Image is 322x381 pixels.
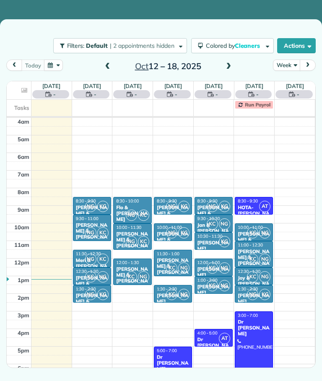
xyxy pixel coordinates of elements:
[219,236,230,247] span: KC
[18,277,29,283] span: 1pm
[94,90,96,98] span: -
[178,227,190,238] span: KC
[85,271,96,283] span: KC
[259,289,270,300] span: KC
[157,286,177,292] span: 1:30 - 2:30
[175,90,177,98] span: -
[157,251,179,257] span: 11:30 - 1:00
[116,231,149,255] div: [PERSON_NAME] & [PERSON_NAME]
[49,38,187,53] a: Filters: Default | 2 appointments hidden
[197,337,230,355] div: Dr [PERSON_NAME]
[219,201,230,212] span: KC
[75,222,109,246] div: [PERSON_NAME] & [PERSON_NAME]
[42,83,60,89] a: [DATE]
[135,61,149,71] span: Oct
[116,62,221,71] h2: 12 – 18, 2025
[273,60,300,71] button: Week
[18,153,29,160] span: 6am
[300,60,316,71] button: next
[238,225,263,230] span: 10:00 - 11:00
[197,233,223,239] span: 10:30 - 11:30
[116,205,149,223] div: Flo & [PERSON_NAME]
[75,257,109,275] div: Meri & [PERSON_NAME]
[235,42,262,49] span: Cleaners
[207,262,218,274] span: KC
[18,312,29,319] span: 3pm
[207,218,218,230] span: KC
[297,90,299,98] span: -
[18,136,29,143] span: 5am
[237,205,270,223] div: HOTA-[PERSON_NAME]
[18,189,29,195] span: 8am
[237,319,270,337] div: Dr [PERSON_NAME]
[238,313,258,318] span: 3:00 - 7:00
[207,280,218,291] span: KC
[83,83,101,89] a: [DATE]
[238,269,260,274] span: 12:30 - 1:30
[207,201,218,212] span: NG
[247,254,258,265] span: KC
[135,90,137,98] span: -
[197,198,218,204] span: 8:30 - 9:30
[14,224,29,231] span: 10am
[219,218,230,230] span: NG
[197,266,230,278] div: [PERSON_NAME]
[126,210,137,221] span: NG
[247,227,258,238] span: KC
[164,83,182,89] a: [DATE]
[178,201,190,212] span: KC
[178,289,190,300] span: NG
[156,231,190,255] div: [PERSON_NAME] & [PERSON_NAME]
[156,205,190,229] div: [PERSON_NAME] & [PERSON_NAME]
[67,42,85,49] span: Filters:
[97,227,109,238] span: KC
[256,90,259,98] span: -
[197,284,230,296] div: [PERSON_NAME]
[116,260,139,265] span: 12:00 - 1:30
[6,60,22,71] button: prev
[238,198,258,204] span: 8:30 - 9:30
[110,42,174,49] span: | 2 appointments hidden
[157,198,177,204] span: 8:30 - 9:30
[126,271,137,283] span: KC
[237,231,270,255] div: [PERSON_NAME] & [PERSON_NAME]
[238,286,258,292] span: 1:30 - 2:30
[18,329,29,336] span: 4pm
[76,286,96,292] span: 1:30 - 2:30
[76,216,99,221] span: 9:30 - 11:00
[97,254,109,265] span: KC
[237,249,270,273] div: [PERSON_NAME] & [PERSON_NAME]
[206,42,263,49] span: Colored by
[197,216,220,221] span: 9:30 - 10:30
[76,251,101,257] span: 11:30 - 12:30
[286,83,304,89] a: [DATE]
[247,289,258,300] span: NG
[166,201,177,212] span: NG
[166,289,177,300] span: KC
[76,269,99,274] span: 12:30 - 1:30
[245,83,263,89] a: [DATE]
[75,205,109,229] div: [PERSON_NAME] & [PERSON_NAME]
[138,271,149,283] span: NG
[53,38,187,53] button: Filters: Default | 2 appointments hidden
[18,347,29,354] span: 5pm
[216,90,218,98] span: -
[116,225,141,230] span: 10:00 - 11:30
[237,275,270,293] div: Joy & [PERSON_NAME]
[219,280,230,291] span: NG
[191,38,274,53] button: Colored byCleaners
[247,271,258,283] span: KC
[178,262,190,274] span: NG
[97,271,109,283] span: NG
[156,354,190,372] div: Dr [PERSON_NAME]
[277,38,316,53] button: Actions
[97,201,109,212] span: KC
[219,333,230,344] span: AT
[126,236,137,247] span: NG
[157,225,182,230] span: 10:00 - 11:00
[14,259,29,266] span: 12pm
[97,289,109,300] span: KC
[197,260,220,265] span: 12:00 - 1:00
[75,275,109,299] div: [PERSON_NAME] & [PERSON_NAME]
[156,293,190,305] div: [PERSON_NAME]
